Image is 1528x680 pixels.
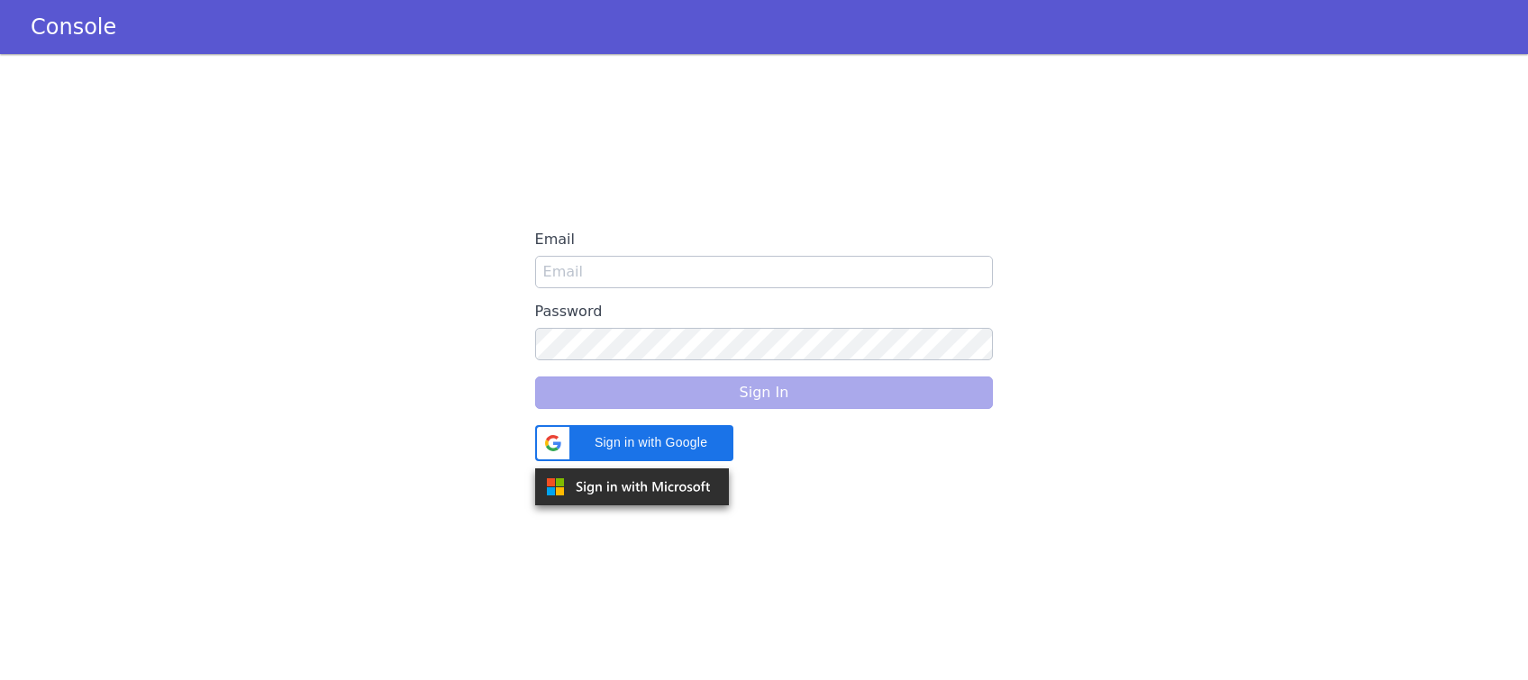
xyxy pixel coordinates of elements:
[535,223,994,256] label: Email
[535,256,994,288] input: Email
[535,468,729,505] img: azure.svg
[580,433,723,452] span: Sign in with Google
[535,295,994,328] label: Password
[535,425,733,461] div: Sign in with Google
[9,14,138,40] a: Console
